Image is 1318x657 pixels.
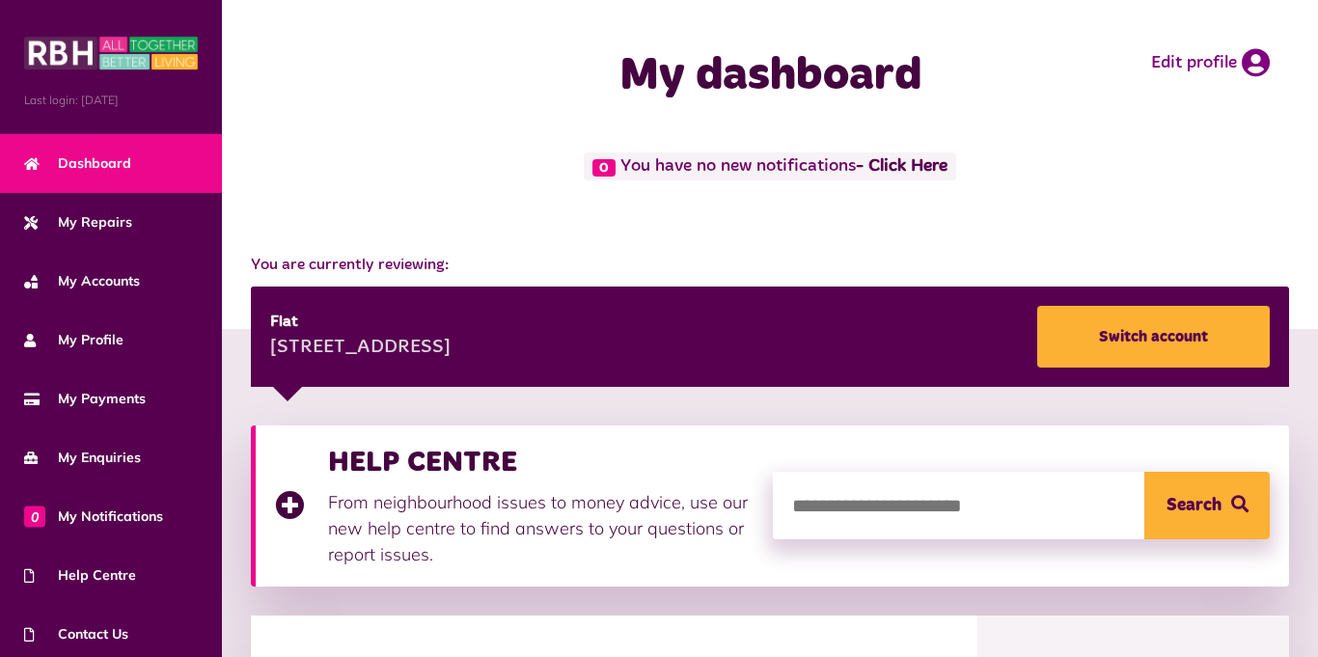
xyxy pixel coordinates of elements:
span: Help Centre [24,565,136,586]
span: You have no new notifications [584,152,955,180]
span: You are currently reviewing: [251,254,1289,277]
h3: HELP CENTRE [328,445,754,479]
span: My Payments [24,389,146,409]
span: Last login: [DATE] [24,92,198,109]
p: From neighbourhood issues to money advice, use our new help centre to find answers to your questi... [328,489,754,567]
h1: My dashboard [515,48,1025,104]
span: My Notifications [24,506,163,527]
span: My Profile [24,330,124,350]
span: Dashboard [24,153,131,174]
img: MyRBH [24,34,198,72]
a: Edit profile [1151,48,1270,77]
span: My Accounts [24,271,140,291]
button: Search [1144,472,1270,539]
div: Flat [270,311,451,334]
a: Switch account [1037,306,1270,368]
span: Search [1167,472,1222,539]
span: My Enquiries [24,448,141,468]
span: Contact Us [24,624,128,644]
span: My Repairs [24,212,132,233]
span: 0 [24,506,45,527]
a: - Click Here [856,158,947,176]
div: [STREET_ADDRESS] [270,334,451,363]
span: 0 [592,159,616,177]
